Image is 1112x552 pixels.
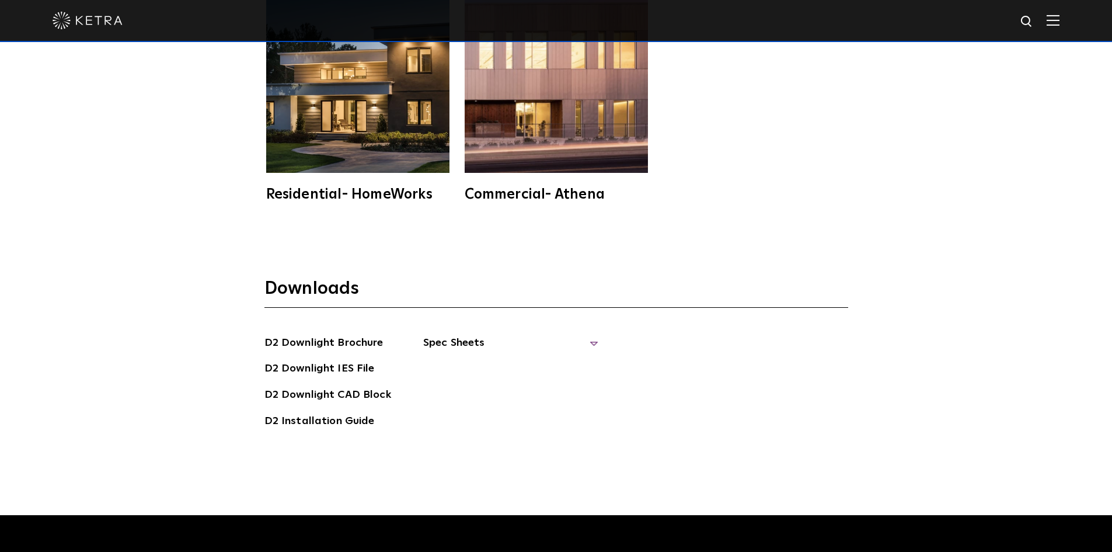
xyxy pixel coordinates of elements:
[264,335,384,353] a: D2 Downlight Brochure
[53,12,123,29] img: ketra-logo-2019-white
[266,188,449,202] div: Residential- HomeWorks
[465,188,648,202] div: Commercial- Athena
[1020,15,1034,29] img: search icon
[264,277,848,308] h3: Downloads
[1047,15,1059,26] img: Hamburger%20Nav.svg
[264,387,391,405] a: D2 Downlight CAD Block
[264,413,375,432] a: D2 Installation Guide
[264,360,375,379] a: D2 Downlight IES File
[423,335,598,360] span: Spec Sheets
